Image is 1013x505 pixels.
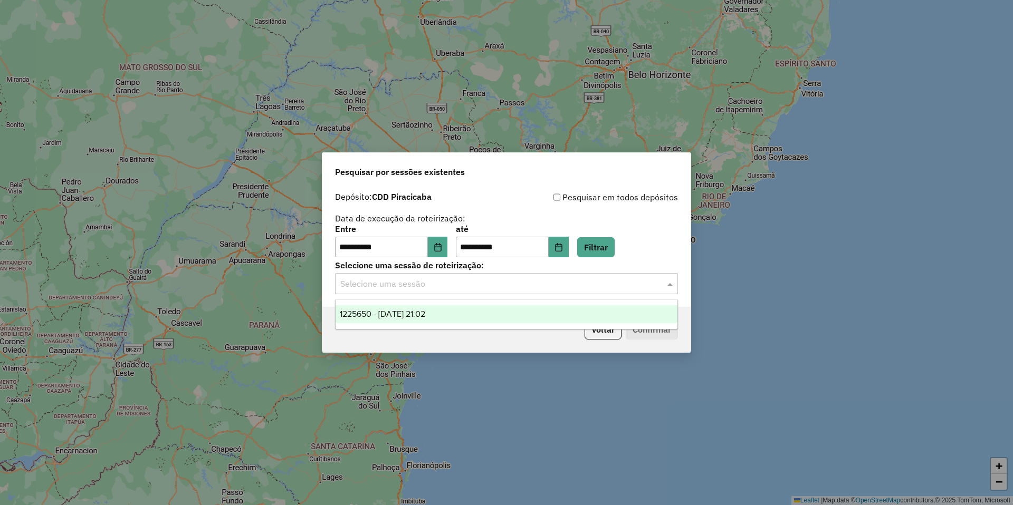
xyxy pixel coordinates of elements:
[335,222,447,235] label: Entre
[340,309,425,318] span: 1225650 - [DATE] 21:02
[335,190,432,203] label: Depósito:
[506,191,678,203] div: Pesquisar em todos depósitos
[335,166,465,178] span: Pesquisar por sessões existentes
[335,212,465,225] label: Data de execução da roteirização:
[335,259,678,271] label: Selecione uma sessão de roteirização:
[372,191,432,202] strong: CDD Piracicaba
[456,222,568,235] label: até
[335,299,678,329] ng-dropdown-panel: Options list
[585,319,622,339] button: Voltar
[549,237,569,258] button: Choose Date
[428,237,448,258] button: Choose Date
[577,237,615,257] button: Filtrar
